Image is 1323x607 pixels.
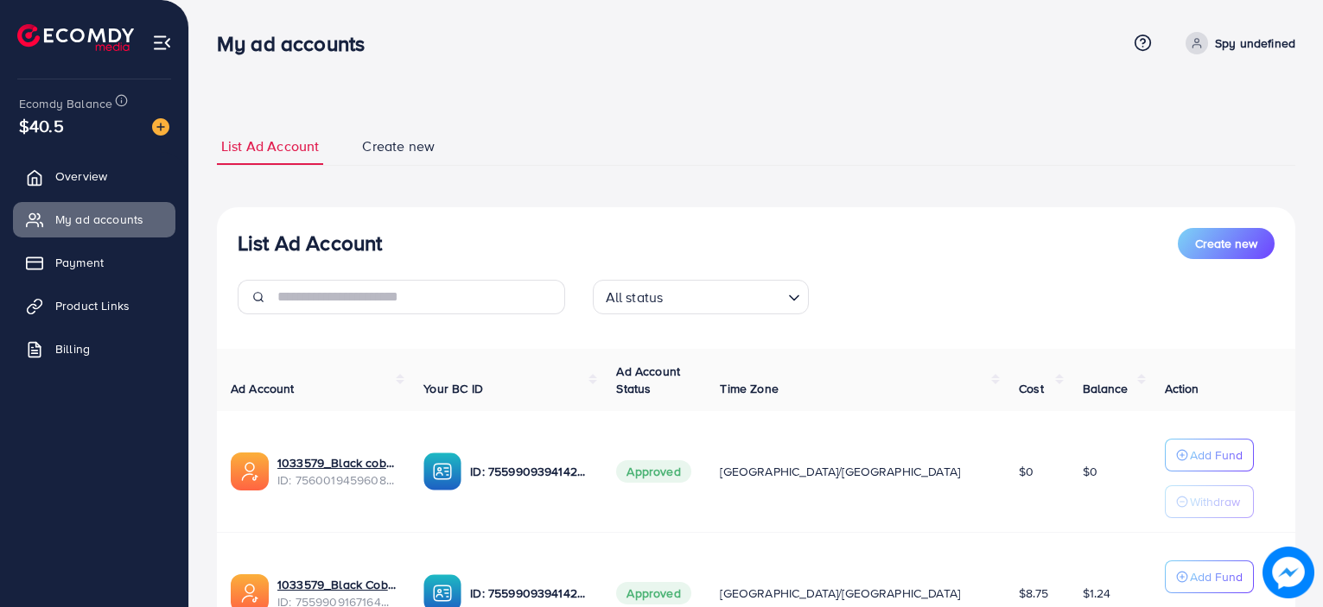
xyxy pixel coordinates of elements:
img: ic-ads-acc.e4c84228.svg [231,452,269,490]
span: Ecomdy Balance [19,95,112,112]
span: Product Links [55,297,130,314]
span: My ad accounts [55,211,143,228]
span: List Ad Account [221,136,319,156]
span: $0 [1019,463,1034,480]
a: Overview [13,159,175,193]
button: Create new [1178,228,1275,259]
span: Ad Account [231,380,295,397]
p: ID: 7559909394142756865 [470,461,588,482]
h3: List Ad Account [238,231,382,256]
button: Withdraw [1165,485,1254,518]
span: Ad Account Status [616,363,680,397]
span: $40.5 [19,113,64,138]
span: $8.75 [1019,585,1048,602]
span: ID: 7560019459608641543 [277,471,396,489]
span: Your BC ID [423,380,483,397]
span: [GEOGRAPHIC_DATA]/[GEOGRAPHIC_DATA] [720,585,960,602]
img: menu [152,33,172,53]
span: Create new [1195,235,1257,252]
span: Billing [55,340,90,357]
a: 1033579_Black cobra2_1760204453786 [277,454,396,471]
img: image [1263,547,1314,598]
button: Add Fund [1165,560,1254,593]
a: 1033579_Black Cobra01_1760178680871 [277,576,396,593]
span: Time Zone [720,380,778,397]
button: Add Fund [1165,439,1254,471]
h3: My ad accounts [217,31,378,56]
span: All status [602,285,667,310]
a: Spy undefined [1179,32,1295,54]
img: image [152,118,169,136]
p: Spy undefined [1215,33,1295,54]
div: Search for option [593,280,809,314]
a: Product Links [13,288,175,323]
span: Balance [1083,380,1129,397]
p: ID: 7559909394142756865 [470,583,588,604]
span: Create new [362,136,435,156]
span: [GEOGRAPHIC_DATA]/[GEOGRAPHIC_DATA] [720,463,960,480]
span: Cost [1019,380,1044,397]
p: Withdraw [1190,491,1240,512]
span: Action [1165,380,1199,397]
input: Search for option [668,281,780,310]
span: $1.24 [1083,585,1111,602]
p: Add Fund [1190,566,1243,587]
div: <span class='underline'>1033579_Black cobra2_1760204453786</span></br>7560019459608641543 [277,454,396,490]
a: Payment [13,245,175,280]
a: Billing [13,332,175,366]
span: $0 [1083,463,1097,480]
img: ic-ba-acc.ded83a64.svg [423,452,461,490]
a: My ad accounts [13,202,175,237]
img: logo [17,24,134,51]
span: Payment [55,254,104,271]
span: Overview [55,168,107,185]
p: Add Fund [1190,445,1243,465]
span: Approved [616,582,690,604]
span: Approved [616,460,690,483]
